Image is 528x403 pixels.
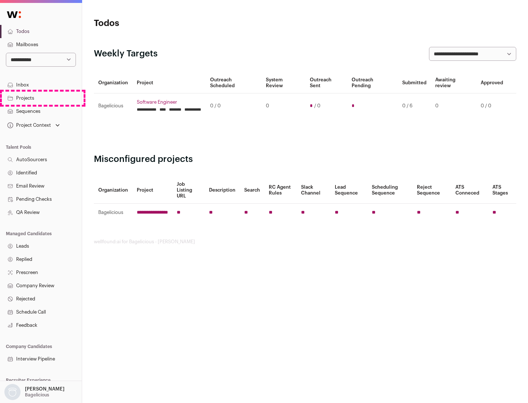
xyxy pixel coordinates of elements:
th: Approved [476,73,507,93]
h2: Misconfigured projects [94,154,516,165]
th: Lead Sequence [330,177,367,204]
th: Search [240,177,264,204]
th: System Review [261,73,305,93]
th: Reject Sequence [412,177,451,204]
a: Software Engineer [137,99,201,105]
th: Description [205,177,240,204]
td: Bagelicious [94,204,132,222]
p: [PERSON_NAME] [25,386,65,392]
th: RC Agent Rules [264,177,296,204]
th: Job Listing URL [172,177,205,204]
th: Organization [94,73,132,93]
div: Project Context [6,122,51,128]
td: 0 [261,93,305,119]
th: Outreach Pending [347,73,397,93]
th: Outreach Sent [305,73,348,93]
h2: Weekly Targets [94,48,158,60]
th: Slack Channel [297,177,330,204]
th: Scheduling Sequence [367,177,412,204]
img: Wellfound [3,7,25,22]
th: ATS Stages [488,177,516,204]
th: Project [132,177,172,204]
th: Submitted [398,73,431,93]
h1: Todos [94,18,235,29]
p: Bagelicious [25,392,49,398]
button: Open dropdown [3,384,66,400]
td: 0 / 0 [206,93,261,119]
span: / 0 [314,103,320,109]
th: Awaiting review [431,73,476,93]
td: 0 / 6 [398,93,431,119]
td: 0 / 0 [476,93,507,119]
th: Project [132,73,206,93]
button: Open dropdown [6,120,61,130]
th: Outreach Scheduled [206,73,261,93]
td: Bagelicious [94,93,132,119]
td: 0 [431,93,476,119]
footer: wellfound:ai for Bagelicious - [PERSON_NAME] [94,239,516,245]
img: nopic.png [4,384,21,400]
th: Organization [94,177,132,204]
th: ATS Conneced [451,177,488,204]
